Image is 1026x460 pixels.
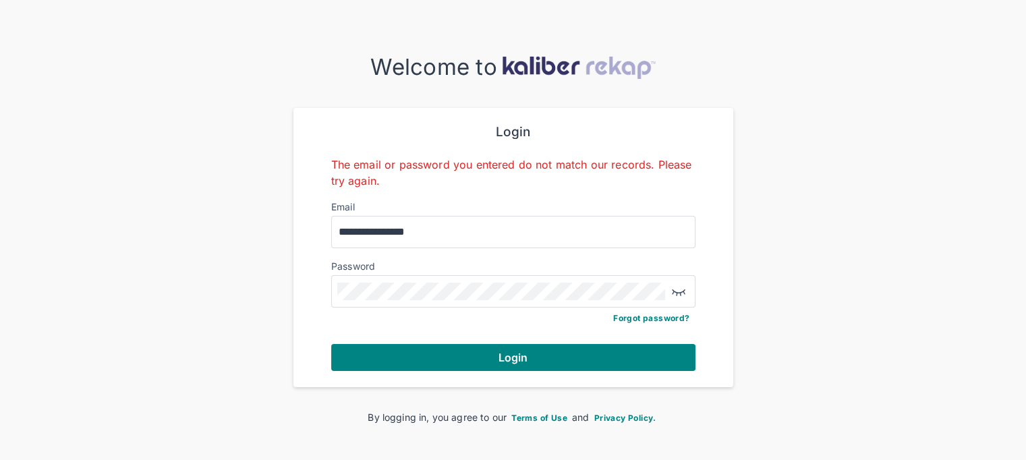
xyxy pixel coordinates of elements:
a: Privacy Policy. [592,411,658,423]
div: The email or password you entered do not match our records. Please try again. [331,156,695,189]
div: By logging in, you agree to our and [315,410,712,424]
img: kaliber-logo [502,56,656,79]
span: Login [498,351,528,364]
a: Terms of Use [509,411,569,423]
label: Password [331,260,376,272]
label: Email [331,201,355,212]
img: eye-closed.fa43b6e4.svg [671,283,687,299]
button: Login [331,344,695,371]
span: Privacy Policy. [594,413,656,423]
span: Terms of Use [511,413,567,423]
a: Forgot password? [613,313,689,323]
div: Login [331,124,695,140]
